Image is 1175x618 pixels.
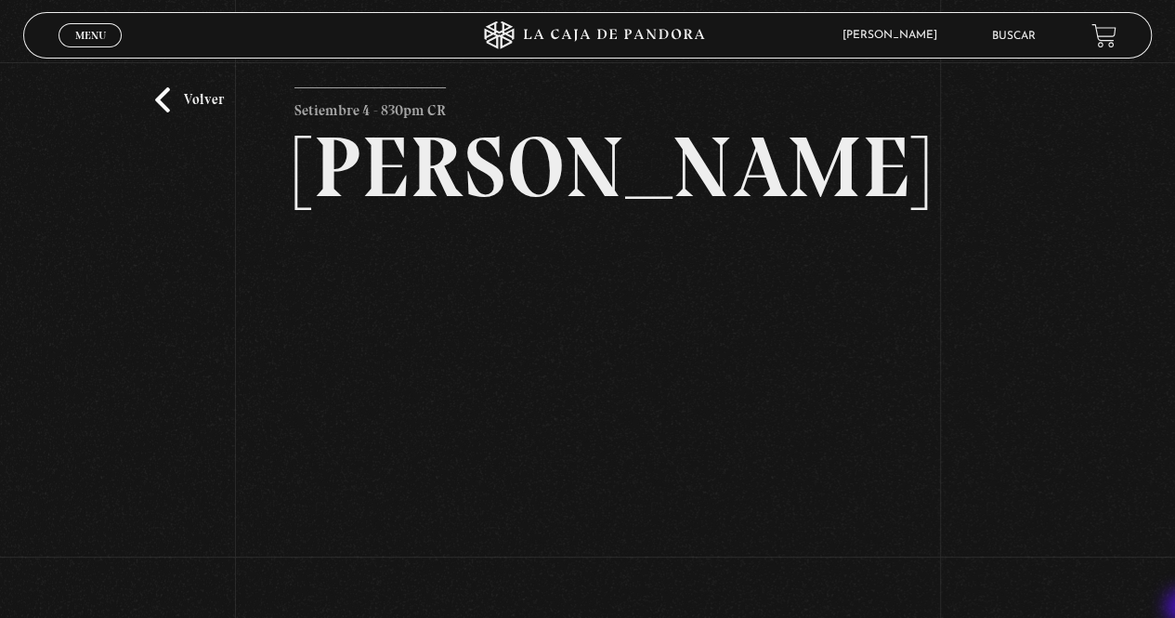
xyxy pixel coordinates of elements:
[294,125,881,210] h2: [PERSON_NAME]
[69,46,112,59] span: Cerrar
[833,30,956,41] span: [PERSON_NAME]
[75,30,106,41] span: Menu
[294,238,881,568] iframe: Dailymotion video player – MARIA GABRIELA PROGRAMA
[294,87,446,125] p: Setiembre 4 - 830pm CR
[992,31,1036,42] a: Buscar
[1091,23,1116,48] a: View your shopping cart
[155,87,224,112] a: Volver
